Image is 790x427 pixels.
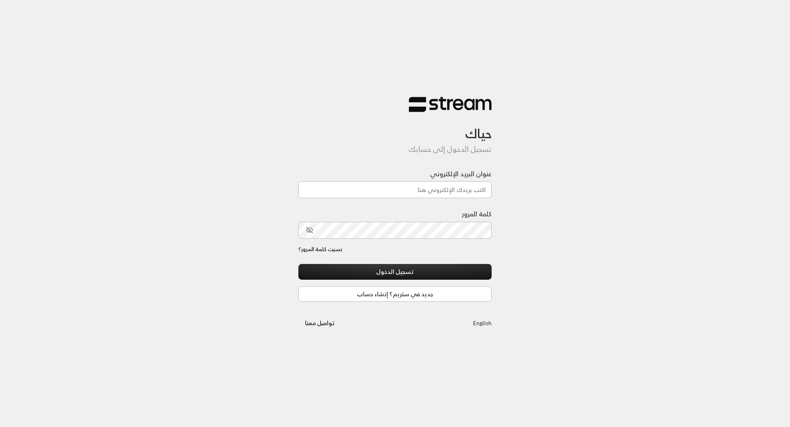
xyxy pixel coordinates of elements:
[298,145,492,154] h5: تسجيل الدخول إلى حسابك
[473,315,492,331] a: English
[430,169,492,179] label: عنوان البريد الإلكتروني
[409,96,492,113] img: Stream Logo
[298,318,342,328] a: تواصل معنا
[298,315,342,331] button: تواصل معنا
[298,245,342,254] a: نسيت كلمة المرور؟
[303,223,317,237] button: toggle password visibility
[462,209,492,219] label: كلمة المرور
[298,181,492,198] input: اكتب بريدك الإلكتروني هنا
[298,264,492,279] button: تسجيل الدخول
[298,113,492,141] h3: حياك
[298,286,492,302] a: جديد في ستريم؟ إنشاء حساب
